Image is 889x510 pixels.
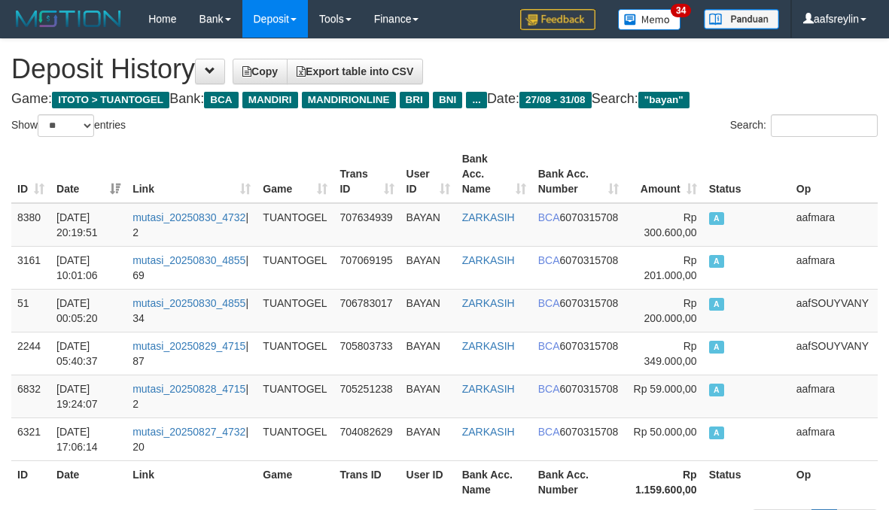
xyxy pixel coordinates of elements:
[50,289,126,332] td: [DATE] 00:05:20
[126,417,257,460] td: | 20
[538,383,560,395] span: BCA
[126,460,257,503] th: Link
[730,114,878,137] label: Search:
[771,114,878,137] input: Search:
[462,383,515,395] a: ZARKASIH
[532,332,625,375] td: 6070315708
[333,289,400,332] td: 706783017
[11,417,50,460] td: 6321
[709,341,724,354] span: Approved
[126,145,257,203] th: Link: activate to sort column ascending
[204,92,238,108] span: BCA
[703,145,790,203] th: Status
[242,92,298,108] span: MANDIRI
[790,289,878,332] td: aafSOUYVANY
[466,92,486,108] span: ...
[257,375,333,417] td: TUANTOGEL
[400,246,456,289] td: BAYAN
[709,298,724,311] span: Approved
[132,340,245,352] a: mutasi_20250829_4715
[532,375,625,417] td: 6070315708
[132,211,245,223] a: mutasi_20250830_4732
[333,375,400,417] td: 705251238
[50,332,126,375] td: [DATE] 05:40:37
[400,203,456,247] td: BAYAN
[50,375,126,417] td: [DATE] 19:24:07
[126,203,257,247] td: | 2
[257,332,333,375] td: TUANTOGEL
[709,384,724,396] span: Approved
[635,469,697,496] strong: Rp 1.159.600,00
[11,460,50,503] th: ID
[634,383,697,395] span: Rp 59.000,00
[634,426,697,438] span: Rp 50.000,00
[132,426,245,438] a: mutasi_20250827_4732
[257,289,333,332] td: TUANTOGEL
[462,297,515,309] a: ZARKASIH
[257,203,333,247] td: TUANTOGEL
[400,332,456,375] td: BAYAN
[538,254,560,266] span: BCA
[11,332,50,375] td: 2244
[644,254,697,281] span: Rp 201.000,00
[709,212,724,225] span: Approved
[11,375,50,417] td: 6832
[400,375,456,417] td: BAYAN
[400,417,456,460] td: BAYAN
[50,460,126,503] th: Date
[50,145,126,203] th: Date: activate to sort column ascending
[333,460,400,503] th: Trans ID
[257,246,333,289] td: TUANTOGEL
[433,92,462,108] span: BNI
[257,145,333,203] th: Game: activate to sort column ascending
[456,145,532,203] th: Bank Acc. Name: activate to sort column ascending
[11,54,878,84] h1: Deposit History
[132,297,245,309] a: mutasi_20250830_4855
[790,417,878,460] td: aafmara
[532,289,625,332] td: 6070315708
[703,460,790,503] th: Status
[704,9,779,29] img: panduan.png
[709,255,724,268] span: Approved
[11,114,126,137] label: Show entries
[709,427,724,439] span: Approved
[790,145,878,203] th: Op
[126,289,257,332] td: | 34
[456,460,532,503] th: Bank Acc. Name
[297,65,413,77] span: Export table into CSV
[333,246,400,289] td: 707069195
[11,289,50,332] td: 51
[625,145,703,203] th: Amount: activate to sort column ascending
[126,375,257,417] td: | 2
[790,332,878,375] td: aafSOUYVANY
[462,426,515,438] a: ZARKASIH
[400,145,456,203] th: User ID: activate to sort column ascending
[52,92,169,108] span: ITOTO > TUANTOGEL
[11,203,50,247] td: 8380
[126,246,257,289] td: | 69
[790,246,878,289] td: aafmara
[333,145,400,203] th: Trans ID: activate to sort column ascending
[11,246,50,289] td: 3161
[790,375,878,417] td: aafmara
[50,417,126,460] td: [DATE] 17:06:14
[132,383,245,395] a: mutasi_20250828_4715
[257,417,333,460] td: TUANTOGEL
[644,340,697,367] span: Rp 349.000,00
[532,460,625,503] th: Bank Acc. Number
[520,9,595,30] img: Feedback.jpg
[257,460,333,503] th: Game
[532,203,625,247] td: 6070315708
[400,289,456,332] td: BAYAN
[519,92,592,108] span: 27/08 - 31/08
[11,8,126,30] img: MOTION_logo.png
[644,297,697,324] span: Rp 200.000,00
[532,145,625,203] th: Bank Acc. Number: activate to sort column ascending
[538,297,560,309] span: BCA
[462,254,515,266] a: ZARKASIH
[538,426,560,438] span: BCA
[618,9,681,30] img: Button%20Memo.svg
[644,211,697,238] span: Rp 300.600,00
[126,332,257,375] td: | 87
[11,145,50,203] th: ID: activate to sort column ascending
